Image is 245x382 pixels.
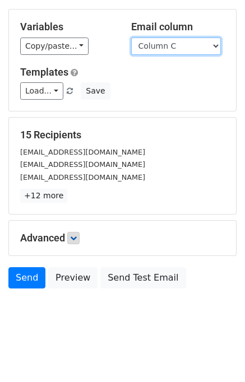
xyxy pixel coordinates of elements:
a: Copy/paste... [20,38,89,55]
h5: Advanced [20,232,225,244]
h5: Email column [131,21,225,33]
a: +12 more [20,189,67,203]
a: Send [8,267,45,288]
a: Preview [48,267,98,288]
a: Templates [20,66,68,78]
button: Save [81,82,110,100]
small: [EMAIL_ADDRESS][DOMAIN_NAME] [20,173,145,181]
a: Send Test Email [100,267,186,288]
small: [EMAIL_ADDRESS][DOMAIN_NAME] [20,160,145,169]
iframe: Chat Widget [189,328,245,382]
small: [EMAIL_ADDRESS][DOMAIN_NAME] [20,148,145,156]
h5: 15 Recipients [20,129,225,141]
a: Load... [20,82,63,100]
h5: Variables [20,21,114,33]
